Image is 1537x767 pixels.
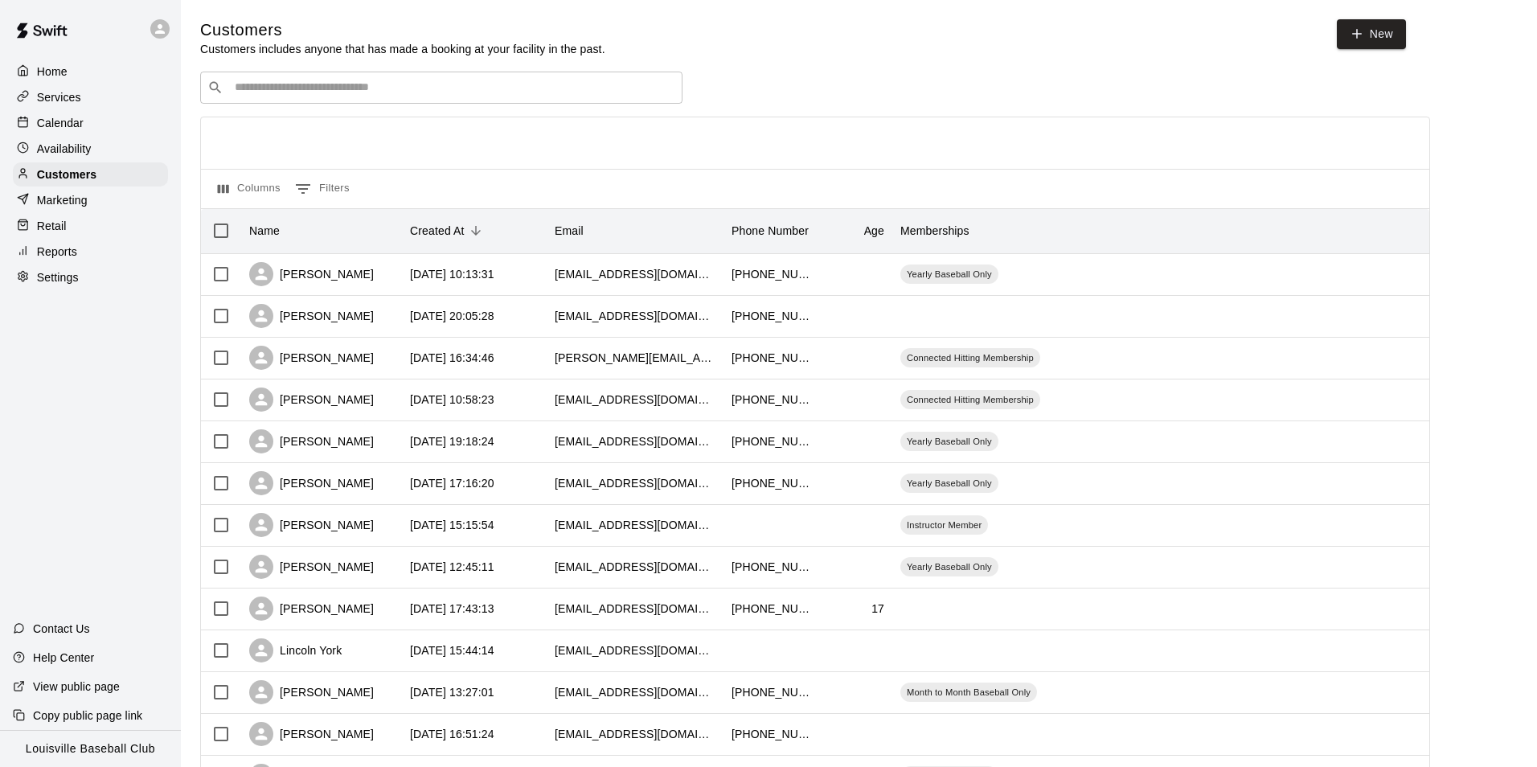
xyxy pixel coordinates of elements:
div: 2025-09-29 15:44:14 [410,642,494,658]
a: Retail [13,214,168,238]
div: [PERSON_NAME] [249,304,374,328]
p: View public page [33,679,120,695]
div: [PERSON_NAME] [249,680,374,704]
div: 2025-10-07 10:58:23 [410,392,494,408]
div: 2025-10-06 15:15:54 [410,517,494,533]
p: Home [37,64,68,80]
button: Sort [465,219,487,242]
div: Memberships [892,208,1133,253]
div: Search customers by name or email [200,72,682,104]
div: +18034319699 [732,601,812,617]
a: Marketing [13,188,168,212]
div: Reports [13,240,168,264]
p: Customers includes anyone that has made a booking at your facility in the past. [200,41,605,57]
div: +15027624081 [732,350,812,366]
div: Lincoln York [249,638,342,662]
div: 2025-10-06 12:45:11 [410,559,494,575]
div: Created At [410,208,465,253]
div: k.michelle94@yahoo.com [555,308,715,324]
div: jtoler@gccschools.com [555,559,715,575]
span: Yearly Baseball Only [900,560,998,573]
a: Settings [13,265,168,289]
div: +15025938559 [732,475,812,491]
div: Phone Number [723,208,820,253]
p: Settings [37,269,79,285]
div: 2025-10-11 10:13:31 [410,266,494,282]
div: 2025-10-06 17:16:20 [410,475,494,491]
div: Age [820,208,892,253]
a: Calendar [13,111,168,135]
div: chrstphrcx97@icloud.com [555,433,715,449]
p: Contact Us [33,621,90,637]
div: Phone Number [732,208,809,253]
a: Availability [13,137,168,161]
div: Name [249,208,280,253]
div: rynicholson25@gmail.com [555,517,715,533]
div: Age [864,208,884,253]
p: Reports [37,244,77,260]
a: New [1337,19,1406,49]
p: Retail [37,218,67,234]
span: Yearly Baseball Only [900,435,998,448]
div: Memberships [900,208,969,253]
div: 17 [871,601,884,617]
button: Show filters [291,176,354,202]
div: Yearly Baseball Only [900,265,998,284]
p: Marketing [37,192,88,208]
div: 2025-10-01 17:43:13 [410,601,494,617]
div: Connected Hitting Membership [900,348,1040,367]
div: Yearly Baseball Only [900,557,998,576]
div: mporter@minco-ky.com [555,475,715,491]
span: Yearly Baseball Only [900,268,998,281]
div: +15027947311 [732,308,812,324]
div: Yearly Baseball Only [900,432,998,451]
div: [PERSON_NAME] [249,262,374,286]
p: Calendar [37,115,84,131]
span: Instructor Member [900,519,988,531]
div: Name [241,208,402,253]
div: Connected Hitting Membership [900,390,1040,409]
div: brad21spencer@aol.com [555,392,715,408]
div: [PERSON_NAME] [249,722,374,746]
div: mike@mjappraisalservice.com [555,350,715,366]
p: Services [37,89,81,105]
div: 2025-09-28 16:51:24 [410,726,494,742]
p: Help Center [33,650,94,666]
div: [PERSON_NAME] [249,471,374,495]
div: [PERSON_NAME] [249,555,374,579]
a: Customers [13,162,168,187]
div: Yearly Baseball Only [900,474,998,493]
div: [PERSON_NAME] [249,513,374,537]
p: Customers [37,166,96,183]
p: Louisville Baseball Club [26,740,155,757]
div: 2025-09-29 13:27:01 [410,684,494,700]
a: Services [13,85,168,109]
div: danben006@icloud.com [555,601,715,617]
div: josuetrodriguez@yahoo.com [555,266,715,282]
a: Home [13,59,168,84]
div: +15025923804 [732,433,812,449]
div: Email [555,208,584,253]
span: Month to Month Baseball Only [900,686,1037,699]
div: derylcarlayork@bellsouth.net [555,642,715,658]
div: 2025-10-06 19:18:24 [410,433,494,449]
div: Created At [402,208,547,253]
div: jgraven@crosleybrands.com [555,684,715,700]
div: [PERSON_NAME] [249,388,374,412]
div: +15024426241 [732,684,812,700]
span: Connected Hitting Membership [900,393,1040,406]
p: Availability [37,141,92,157]
div: [PERSON_NAME] [249,346,374,370]
span: Connected Hitting Membership [900,351,1040,364]
h5: Customers [200,19,605,41]
div: 2025-10-07 16:34:46 [410,350,494,366]
div: +18127868744 [732,559,812,575]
